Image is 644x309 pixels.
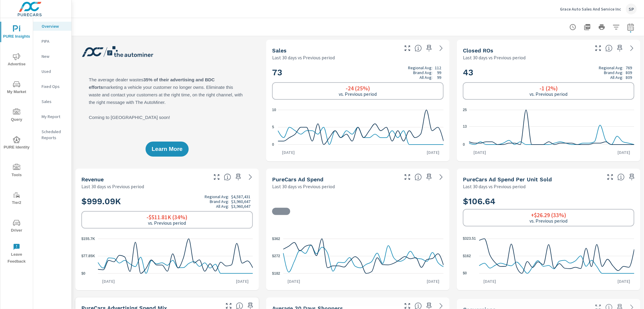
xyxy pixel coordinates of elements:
h5: Revenue [81,176,104,183]
text: 5 [272,125,274,130]
p: [DATE] [423,278,444,284]
p: Last 30 days vs Previous period [463,183,526,190]
text: 0 [272,142,274,147]
span: Save this to your personalized report [615,43,625,53]
div: SP [626,4,637,14]
p: 769 [626,65,632,70]
span: Number of Repair Orders Closed by the selected dealership group over the selected time range. [So... [605,45,613,52]
text: $162 [463,254,471,258]
button: Apply Filters [610,21,622,33]
h2: 43 [463,65,634,80]
p: PIPA [42,38,67,44]
text: 13 [463,124,467,129]
p: $4,587,431 [231,194,250,199]
p: [DATE] [423,149,444,155]
text: $155.7K [81,237,95,241]
span: Learn More [152,146,182,152]
span: Query [2,108,31,123]
text: $0 [81,271,86,276]
a: See more details in report [627,43,637,53]
div: Used [33,67,71,76]
text: $77.85K [81,254,95,258]
p: vs. Previous period [339,91,377,97]
p: vs. Previous period [530,91,568,97]
h6: -24 (25%) [346,85,370,91]
text: 10 [272,108,276,112]
p: Sales [42,98,67,105]
button: Make Fullscreen [593,43,603,53]
p: 809 [626,75,632,80]
div: New [33,52,71,61]
span: Number of vehicles sold by the dealership over the selected date range. [Source: This data is sou... [415,45,422,52]
div: Sales [33,97,71,106]
text: 25 [463,108,467,112]
button: Learn More [146,142,188,157]
p: [DATE] [278,149,299,155]
p: All Avg: [216,204,229,209]
h2: $106.64 [463,196,634,207]
a: See more details in report [246,172,255,182]
p: [DATE] [232,278,253,284]
p: 112 [435,65,441,70]
p: Last 30 days vs Previous period [272,183,335,190]
h2: $999.09K [81,194,253,209]
span: Save this to your personalized report [234,172,243,182]
h5: Closed ROs [463,47,493,54]
span: Advertise [2,53,31,68]
span: Total sales revenue over the selected date range. [Source: This data is sourced from the dealer’s... [224,173,231,181]
p: Overview [42,23,67,29]
span: Tools [2,164,31,179]
p: $3,960,647 [231,204,250,209]
p: Used [42,68,67,74]
span: My Market [2,81,31,95]
text: $0 [463,271,467,276]
span: Driver [2,219,31,234]
button: Make Fullscreen [403,43,412,53]
p: Brand Avg: [413,70,432,75]
h6: +$26.29 (33%) [531,212,566,218]
span: Total cost of media for all PureCars channels for the selected dealership group over the selected... [415,173,422,181]
p: [DATE] [613,149,634,155]
p: Regional Avg: [205,194,229,199]
text: 0 [463,142,465,147]
span: Save this to your personalized report [627,172,637,182]
p: vs. Previous period [530,218,568,223]
p: Brand Avg: [604,70,623,75]
span: PURE Insights [2,25,31,40]
span: PURE Identity [2,136,31,151]
p: Fixed Ops [42,83,67,89]
span: Tier2 [2,192,31,206]
button: Select Date Range [625,21,637,33]
h5: PureCars Ad Spend Per Unit Sold [463,176,552,183]
div: Overview [33,22,71,31]
p: vs. Previous period [148,220,186,226]
p: [DATE] [283,278,304,284]
text: $272 [272,254,280,258]
p: Regional Avg: [408,65,432,70]
p: All Avg: [610,75,623,80]
h2: 73 [272,65,444,80]
a: See more details in report [436,172,446,182]
div: nav menu [0,18,33,267]
p: 809 [626,70,632,75]
a: See more details in report [436,43,446,53]
p: [DATE] [479,278,500,284]
span: Save this to your personalized report [424,43,434,53]
p: New [42,53,67,59]
h5: PureCars Ad Spend [272,176,323,183]
div: Scheduled Reports [33,127,71,142]
p: Last 30 days vs Previous period [463,54,526,61]
button: Make Fullscreen [403,172,412,182]
p: $3,960,647 [231,199,250,204]
span: Average cost of advertising per each vehicle sold at the dealer over the selected date range. The... [617,173,625,181]
h5: Sales [272,47,287,54]
p: My Report [42,114,67,120]
p: 99 [437,70,441,75]
span: Leave Feedback [2,243,31,265]
h6: -1 (2%) [539,85,558,91]
p: [DATE] [469,149,490,155]
p: Last 30 days vs Previous period [272,54,335,61]
div: Fixed Ops [33,82,71,91]
p: 99 [437,75,441,80]
p: Grace Auto Sales And Service Inc [560,6,621,12]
